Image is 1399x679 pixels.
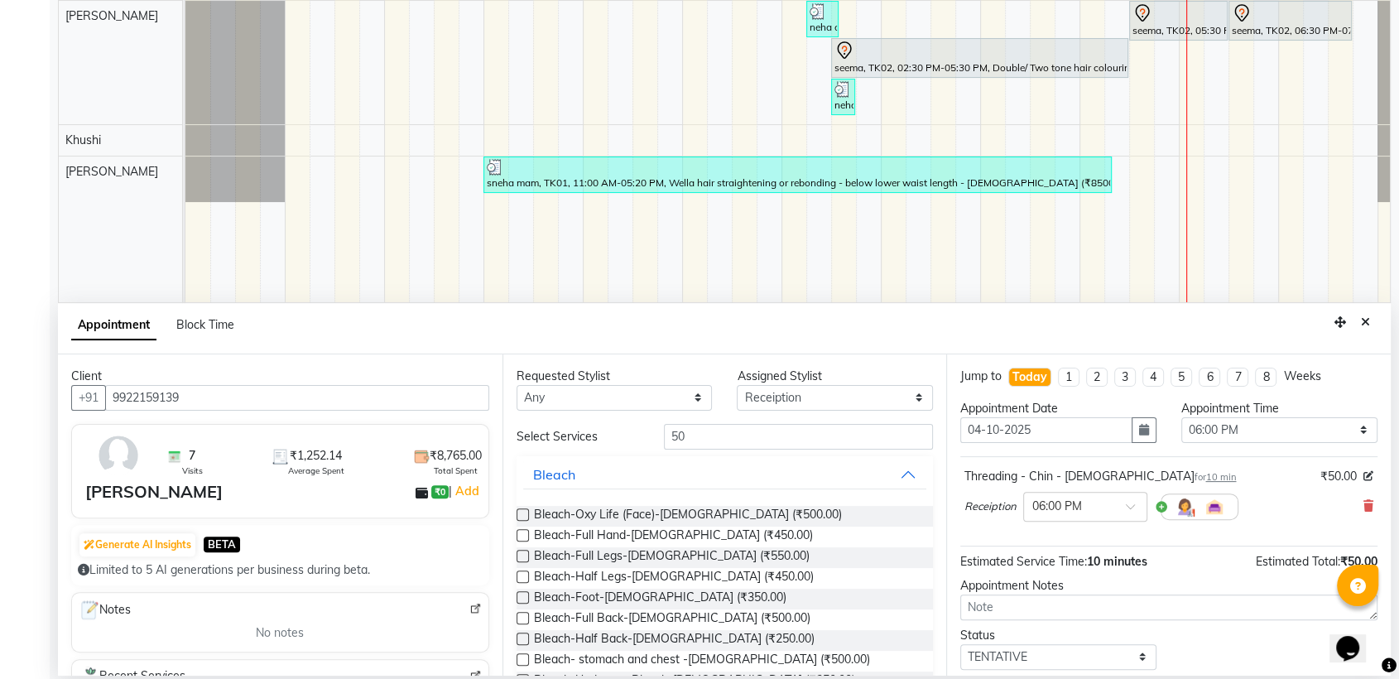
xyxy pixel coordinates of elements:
div: sneha mam, TK01, 11:00 AM-05:20 PM, Wella hair straightening or rebonding - below lower waist len... [485,159,1110,190]
div: Appointment Notes [960,577,1377,595]
div: neha das, TK03, 02:15 PM-02:35 PM, 3 g (stripless) brazilian wax - Chin - [DEMOGRAPHIC_DATA] [808,3,837,35]
div: Assigned Stylist [737,368,933,385]
span: Bleach-Full Hand-[DEMOGRAPHIC_DATA] (₹450.00) [534,527,813,547]
li: 7 [1227,368,1248,387]
span: Visits [182,465,203,477]
span: 7 [189,447,195,465]
span: Bleach-Foot-[DEMOGRAPHIC_DATA] (₹350.00) [534,589,786,609]
input: yyyy-mm-dd [960,417,1132,443]
span: Bleach- stomach and chest -[DEMOGRAPHIC_DATA] (₹500.00) [534,651,870,672]
span: Bleach-Half Legs-[DEMOGRAPHIC_DATA] (₹450.00) [534,568,814,589]
div: Select Services [504,428,651,445]
span: Appointment [71,311,156,340]
div: Weeks [1283,368,1320,385]
img: Interior.png [1204,497,1224,517]
div: seema, TK02, 05:30 PM-06:30 PM, Hair Cut with wella Hiar wash - [DEMOGRAPHIC_DATA] [1131,3,1226,38]
span: ₹50.00 [1320,468,1357,485]
span: 10 minutes [1087,554,1147,569]
li: 1 [1058,368,1079,387]
span: Estimated Service Time: [960,554,1087,569]
span: Bleach-Full Back-[DEMOGRAPHIC_DATA] (₹500.00) [534,609,810,630]
div: neha das, TK03, 02:30 PM-02:40 PM, Threading - Chin - [DEMOGRAPHIC_DATA] [833,81,853,113]
li: 8 [1255,368,1276,387]
span: ₹8,765.00 [430,447,482,465]
div: Threading - Chin - [DEMOGRAPHIC_DATA] [964,468,1236,485]
img: Hairdresser.png [1175,497,1195,517]
div: Client [71,368,489,385]
span: No notes [256,624,304,642]
span: ₹0 [431,485,449,498]
span: Block Time [176,317,234,332]
span: Notes [79,600,131,621]
input: Search by service name [664,424,934,450]
span: Bleach-Full Legs-[DEMOGRAPHIC_DATA] (₹550.00) [534,547,810,568]
div: Limited to 5 AI generations per business during beta. [78,561,483,579]
span: [PERSON_NAME] [65,8,158,23]
iframe: chat widget [1329,613,1382,662]
li: 6 [1199,368,1220,387]
li: 3 [1114,368,1136,387]
span: | [449,481,481,501]
button: +91 [71,385,106,411]
input: Search by Name/Mobile/Email/Code [105,385,489,411]
div: Jump to [960,368,1002,385]
i: Edit price [1363,471,1373,481]
div: Today [1012,368,1047,386]
span: ₹1,252.14 [290,447,342,465]
span: Estimated Total: [1256,554,1340,569]
span: Bleach-Oxy Life (Face)-[DEMOGRAPHIC_DATA] (₹500.00) [534,506,842,527]
a: Add [452,481,481,501]
span: Total Spent [434,465,478,477]
span: ₹50.00 [1340,554,1377,569]
span: 10 min [1205,471,1236,483]
span: BETA [204,537,240,552]
span: Average Spent [288,465,344,477]
span: Receiption [964,498,1017,515]
button: Generate AI Insights [79,533,195,556]
li: 4 [1142,368,1164,387]
li: 5 [1171,368,1192,387]
span: [PERSON_NAME] [65,164,158,179]
div: Status [960,627,1156,644]
span: Khushi [65,132,101,147]
div: Appointment Time [1181,400,1377,417]
div: Appointment Date [960,400,1156,417]
div: [PERSON_NAME] [85,479,223,504]
button: Close [1353,310,1377,335]
img: avatar [94,431,142,479]
span: Bleach-Half Back-[DEMOGRAPHIC_DATA] (₹250.00) [534,630,815,651]
small: for [1194,471,1236,483]
div: Requested Stylist [517,368,713,385]
div: Bleach [533,465,575,484]
button: Bleach [523,460,927,489]
li: 2 [1086,368,1108,387]
div: seema, TK02, 06:30 PM-07:45 PM, Facial-Raaga Professional Facial- Oily Skin - [DEMOGRAPHIC_DATA] [1230,3,1350,38]
div: seema, TK02, 02:30 PM-05:30 PM, Double/ Two tone hair colouring- Global Change With Prelightening... [833,41,1127,75]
